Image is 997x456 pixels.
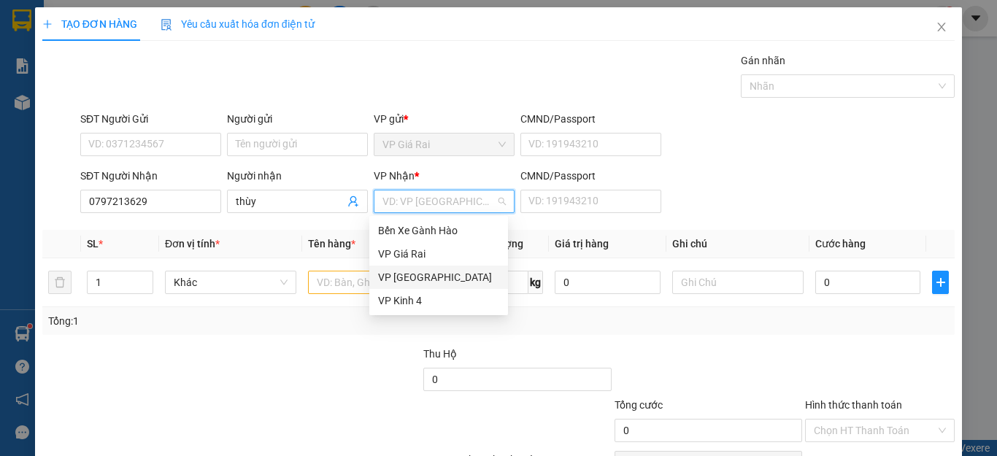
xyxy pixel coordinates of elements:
[80,168,221,184] div: SĐT Người Nhận
[369,219,508,242] div: Bến Xe Gành Hào
[805,399,902,411] label: Hình thức thanh toán
[87,238,99,250] span: SL
[369,242,508,266] div: VP Giá Rai
[555,271,660,294] input: 0
[382,134,506,155] span: VP Giá Rai
[520,111,661,127] div: CMND/Passport
[80,111,221,127] div: SĐT Người Gửi
[42,19,53,29] span: plus
[48,271,72,294] button: delete
[555,238,609,250] span: Giá trị hàng
[347,196,359,207] span: user-add
[932,271,949,294] button: plus
[374,170,415,182] span: VP Nhận
[374,111,515,127] div: VP gửi
[815,238,866,250] span: Cước hàng
[615,399,663,411] span: Tổng cước
[378,269,499,285] div: VP [GEOGRAPHIC_DATA]
[933,277,948,288] span: plus
[378,293,499,309] div: VP Kinh 4
[369,289,508,312] div: VP Kinh 4
[520,168,661,184] div: CMND/Passport
[227,168,368,184] div: Người nhận
[672,271,804,294] input: Ghi Chú
[921,7,962,48] button: Close
[741,55,785,66] label: Gán nhãn
[227,111,368,127] div: Người gửi
[378,223,499,239] div: Bến Xe Gành Hào
[666,230,809,258] th: Ghi chú
[174,271,288,293] span: Khác
[308,238,355,250] span: Tên hàng
[161,18,315,30] span: Yêu cầu xuất hóa đơn điện tử
[42,18,137,30] span: TẠO ĐƠN HÀNG
[378,246,499,262] div: VP Giá Rai
[369,266,508,289] div: VP Sài Gòn
[165,238,220,250] span: Đơn vị tính
[161,19,172,31] img: icon
[528,271,543,294] span: kg
[936,21,947,33] span: close
[423,348,457,360] span: Thu Hộ
[48,313,386,329] div: Tổng: 1
[308,271,439,294] input: VD: Bàn, Ghế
